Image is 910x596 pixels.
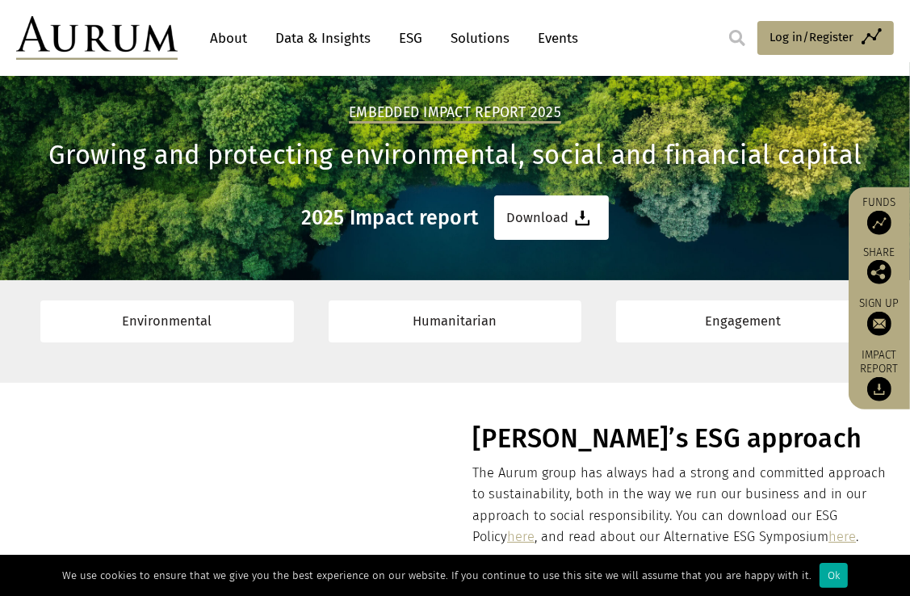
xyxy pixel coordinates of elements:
a: Environmental [40,300,293,342]
img: search.svg [729,30,745,46]
img: Aurum [16,16,178,60]
a: Solutions [442,23,518,53]
h1: Growing and protecting environmental, social and financial capital [16,140,894,171]
h1: [PERSON_NAME]’s ESG approach [472,423,890,455]
p: The Aurum group has always had a strong and committed approach to sustainability, both in the way... [472,463,890,548]
a: here [507,529,535,544]
a: Engagement [616,300,869,342]
span: Log in/Register [770,27,853,47]
div: Ok [820,563,848,588]
a: Humanitarian [329,300,581,342]
a: Data & Insights [267,23,379,53]
a: About [202,23,255,53]
img: Sign up to our newsletter [867,312,891,336]
div: Share [857,247,902,284]
a: Events [530,23,578,53]
a: Log in/Register [757,21,894,55]
a: here [828,529,856,544]
h2: Embedded Impact report 2025 [349,104,561,124]
img: Access Funds [867,211,891,235]
img: Share this post [867,260,891,284]
a: Download [494,195,609,240]
h3: 2025 Impact report [301,206,479,230]
a: ESG [391,23,430,53]
a: Sign up [857,296,902,336]
a: Impact report [857,348,902,401]
a: Funds [857,195,902,235]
